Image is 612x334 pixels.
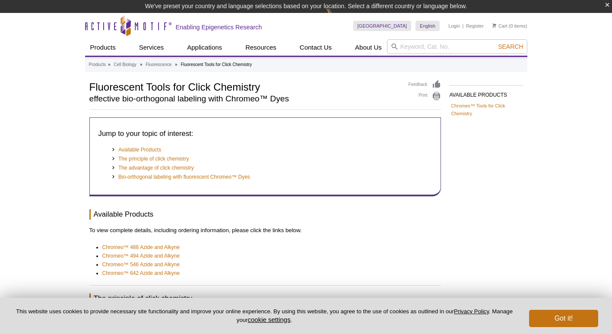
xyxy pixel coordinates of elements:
[89,61,106,69] a: Products
[102,260,180,269] a: Chromeo™ 546 Azide and Alkyne
[176,23,262,31] h2: Enabling Epigenetics Research
[102,269,180,277] a: Chromeo™ 642 Azide and Alkyne
[146,61,171,69] a: Fluorescence
[89,95,400,103] h2: effective bio-orthogonal labeling with Chromeo™ Dyes
[353,21,412,31] a: [GEOGRAPHIC_DATA]
[102,243,180,252] a: Chromeo™ 488 Azide and Alkyne
[140,62,143,67] li: »
[295,39,337,56] a: Contact Us
[466,23,484,29] a: Register
[182,39,227,56] a: Applications
[108,62,111,67] li: »
[102,252,180,260] a: Chromeo™ 494 Azide and Alkyne
[118,164,194,172] a: The advantage of click chemistry
[89,209,441,220] h3: Available Products
[448,23,460,29] a: Login
[451,102,521,117] a: Chromeo™ Tools for Click Chemistry
[89,226,441,235] p: To view complete details, including ordering information, please click the links below.
[118,154,189,163] a: The principle of click chemistry
[181,62,252,67] li: Fluorescent Tools for Click Chemistry
[454,308,489,315] a: Privacy Policy
[492,23,507,29] a: Cart
[118,145,161,154] a: Available Products
[175,62,178,67] li: »
[247,316,290,323] button: cookie settings
[240,39,282,56] a: Resources
[450,85,523,101] h2: AVAILABLE PRODUCTS
[387,39,527,54] input: Keyword, Cat. No.
[85,39,121,56] a: Products
[89,80,400,93] h1: Fluorescent Tools for Click Chemistry
[492,21,527,31] li: (0 items)
[14,308,515,324] p: This website uses cookies to provide necessary site functionality and improve your online experie...
[326,6,349,27] img: Change Here
[409,91,441,101] a: Print
[415,21,440,31] a: English
[463,21,464,31] li: |
[409,80,441,89] a: Feedback
[114,61,136,69] a: Cell Biology
[118,173,250,181] a: Bio-orthogonal labeling with fluorescent Chromeo™ Dyes
[98,129,432,139] h3: Jump to your topic of interest:
[495,43,526,50] button: Search
[498,43,523,50] span: Search
[89,293,441,304] h3: The principle of click chemistry
[134,39,169,56] a: Services
[529,310,598,327] button: Got it!
[350,39,387,56] a: About Us
[492,23,496,28] img: Your Cart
